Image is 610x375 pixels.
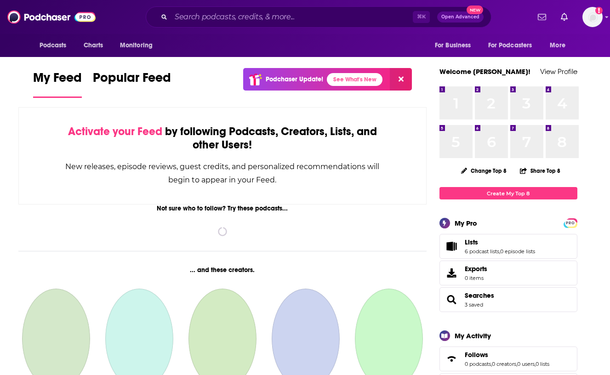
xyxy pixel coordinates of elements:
span: Charts [84,39,103,52]
span: For Business [435,39,471,52]
div: Search podcasts, credits, & more... [146,6,491,28]
button: open menu [33,37,79,54]
svg: Add a profile image [595,7,603,14]
div: My Activity [455,331,491,340]
span: , [535,361,536,367]
button: open menu [543,37,577,54]
span: , [516,361,517,367]
a: Welcome [PERSON_NAME]! [439,67,530,76]
a: Charts [78,37,109,54]
div: New releases, episode reviews, guest credits, and personalized recommendations will begin to appe... [65,160,381,187]
span: Exports [465,265,487,273]
a: Follows [443,352,461,365]
span: ⌘ K [413,11,430,23]
span: Open Advanced [441,15,479,19]
a: 0 lists [536,361,549,367]
span: Lists [465,238,478,246]
span: Podcasts [40,39,67,52]
a: Create My Top 8 [439,187,577,199]
a: Lists [465,238,535,246]
a: See What's New [327,73,382,86]
p: Podchaser Update! [266,75,323,83]
span: Logged in as tlopez [582,7,603,27]
img: User Profile [582,7,603,27]
span: More [550,39,565,52]
a: Popular Feed [93,70,171,98]
span: Follows [439,347,577,371]
span: My Feed [33,70,82,91]
div: ... and these creators. [18,266,427,274]
a: Show notifications dropdown [557,9,571,25]
a: 0 users [517,361,535,367]
a: Searches [443,293,461,306]
span: New [467,6,483,14]
a: 0 episode lists [500,248,535,255]
a: My Feed [33,70,82,98]
button: open menu [114,37,165,54]
a: Searches [465,291,494,300]
a: 0 podcasts [465,361,491,367]
button: Change Top 8 [456,165,513,176]
div: Not sure who to follow? Try these podcasts... [18,205,427,212]
div: My Pro [455,219,477,227]
span: Monitoring [120,39,153,52]
button: Show profile menu [582,7,603,27]
a: 6 podcast lists [465,248,499,255]
span: Popular Feed [93,70,171,91]
a: Follows [465,351,549,359]
span: 0 items [465,275,487,281]
a: Lists [443,240,461,253]
button: Share Top 8 [519,162,561,180]
span: PRO [565,220,576,227]
button: open menu [428,37,483,54]
span: Searches [439,287,577,312]
a: PRO [565,219,576,226]
span: , [491,361,492,367]
button: Open AdvancedNew [437,11,484,23]
span: Follows [465,351,488,359]
span: Activate your Feed [68,125,162,138]
a: View Profile [540,67,577,76]
span: For Podcasters [488,39,532,52]
img: Podchaser - Follow, Share and Rate Podcasts [7,8,96,26]
a: Show notifications dropdown [534,9,550,25]
button: open menu [482,37,546,54]
input: Search podcasts, credits, & more... [171,10,413,24]
div: by following Podcasts, Creators, Lists, and other Users! [65,125,381,152]
a: Exports [439,261,577,285]
a: 0 creators [492,361,516,367]
a: 3 saved [465,301,483,308]
span: Lists [439,234,577,259]
span: Exports [443,267,461,279]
